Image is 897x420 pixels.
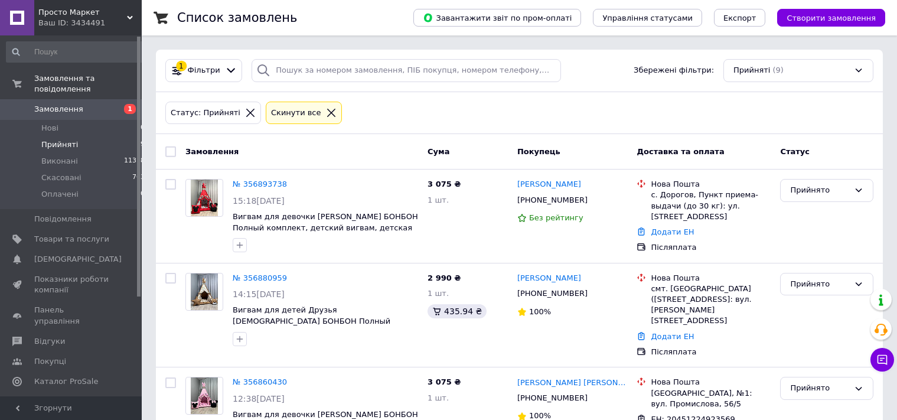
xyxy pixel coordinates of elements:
span: Показники роботи компанії [34,274,109,295]
span: Покупець [517,146,560,155]
span: 100% [529,307,551,316]
span: 3 075 ₴ [428,377,461,386]
span: Управління статусами [602,14,693,22]
div: смт. [GEOGRAPHIC_DATA] ([STREET_ADDRESS]: вул. [PERSON_NAME][STREET_ADDRESS] [651,284,771,327]
span: Відгуки [34,336,65,347]
span: Замовлення [34,104,83,115]
div: Прийнято [790,278,849,291]
span: 15:18[DATE] [233,196,285,206]
span: Оплачені [41,189,79,200]
span: Товари та послуги [34,234,109,245]
div: Нова Пошта [651,179,771,190]
span: Нові [41,123,58,134]
div: Статус: Прийняті [168,107,243,119]
div: Післяплата [651,347,771,357]
span: Прийняті [41,139,78,150]
a: Фото товару [185,377,223,415]
span: 12:38[DATE] [233,394,285,403]
span: Просто Маркет [38,7,127,18]
span: 14:15[DATE] [233,289,285,299]
span: 100% [529,411,551,420]
div: Нова Пошта [651,273,771,284]
button: Створити замовлення [777,9,885,27]
span: 703 [132,172,145,183]
span: Замовлення [185,146,239,155]
span: Прийняті [733,65,770,76]
div: [PHONE_NUMBER] [515,193,590,208]
span: Доставка та оплата [637,146,724,155]
span: Створити замовлення [787,14,876,22]
a: [PERSON_NAME] [517,273,581,284]
a: № 356860430 [233,377,287,386]
span: 9 [141,139,145,150]
div: Прийнято [790,382,849,395]
span: Без рейтингу [529,213,583,222]
a: [PERSON_NAME] [PERSON_NAME] [517,377,628,389]
a: Фото товару [185,273,223,311]
button: Управління статусами [593,9,702,27]
a: Фото товару [185,179,223,217]
span: 11318 [124,156,145,167]
div: Нова Пошта [651,377,771,388]
a: [PERSON_NAME] [517,179,581,190]
a: № 356880959 [233,274,287,282]
span: 3 075 ₴ [428,180,461,188]
button: Завантажити звіт по пром-оплаті [413,9,581,27]
span: Експорт [723,14,756,22]
div: [PHONE_NUMBER] [515,390,590,406]
span: Повідомлення [34,214,92,224]
a: № 356893738 [233,180,287,188]
input: Пошук [6,41,146,63]
span: 1 шт. [428,393,449,402]
span: 2 990 ₴ [428,274,461,282]
span: Статус [780,146,810,155]
button: Чат з покупцем [870,348,894,372]
span: Каталог ProSale [34,376,98,387]
span: 1 шт. [428,289,449,298]
span: Покупці [34,356,66,367]
input: Пошук за номером замовлення, ПІБ покупця, номером телефону, Email, номером накладної [252,59,561,82]
span: Збережені фільтри: [634,65,714,76]
a: Вигвам для детей Друзья [DEMOGRAPHIC_DATA] БОНБОН Полный комплект, вигвам для мальчика, детский в... [233,305,402,347]
a: Вигвам для девочки [PERSON_NAME] БОНБОН Полный комплект, детский вигвам, детская палатка, вигвам ... [233,212,418,243]
div: с. Дорогов, Пункт приема-выдачи (до 30 кг): ул. [STREET_ADDRESS] [651,190,771,222]
div: Ваш ID: 3434491 [38,18,142,28]
span: 0 [141,123,145,134]
div: 435.94 ₴ [428,304,487,318]
a: Створити замовлення [765,13,885,22]
span: Замовлення та повідомлення [34,73,142,95]
div: Cкинути все [269,107,324,119]
span: Фільтри [188,65,220,76]
span: Панель управління [34,305,109,326]
img: Фото товару [191,274,218,310]
img: Фото товару [191,377,218,414]
span: Завантажити звіт по пром-оплаті [423,12,572,23]
div: Післяплата [651,242,771,253]
span: 0 [141,189,145,200]
button: Експорт [714,9,766,27]
div: [PHONE_NUMBER] [515,286,590,301]
div: Прийнято [790,184,849,197]
img: Фото товару [191,180,218,216]
span: Cума [428,146,449,155]
span: 1 [124,104,136,114]
div: 1 [176,61,187,71]
span: Виконані [41,156,78,167]
span: Скасовані [41,172,81,183]
span: (9) [772,66,783,74]
div: [GEOGRAPHIC_DATA], №1: вул. Промислова, 56/5 [651,388,771,409]
h1: Список замовлень [177,11,297,25]
a: Додати ЕН [651,227,694,236]
span: [DEMOGRAPHIC_DATA] [34,254,122,265]
span: 1 шт. [428,196,449,204]
a: Додати ЕН [651,332,694,341]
